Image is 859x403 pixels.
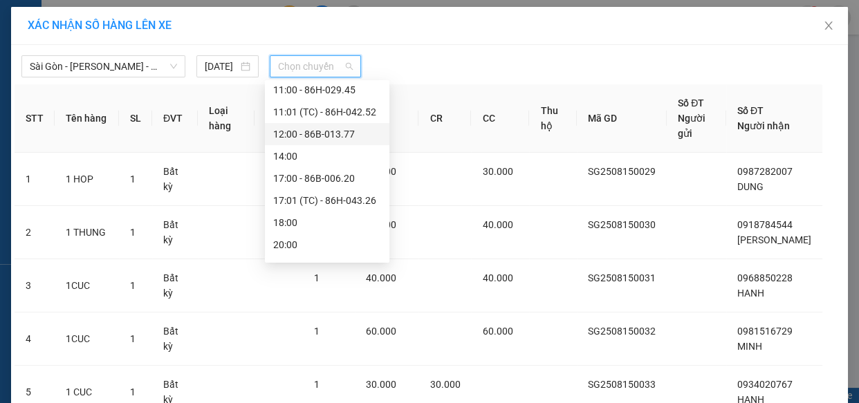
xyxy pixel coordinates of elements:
div: 17:01 (TC) - 86H-043.26 [273,193,381,208]
td: 4 [15,312,55,366]
td: 1CUC [55,259,119,312]
b: [DOMAIN_NAME] [116,53,190,64]
span: [PERSON_NAME] [737,234,811,245]
th: ĐVT [152,84,198,153]
span: MINH [737,341,762,352]
span: SG2508150032 [588,326,656,337]
span: 0981516729 [737,326,793,337]
span: 30.000 [429,379,460,390]
span: 0968850228 [737,272,793,283]
span: 40.000 [482,219,512,230]
button: Close [809,7,848,46]
td: 3 [15,259,55,312]
span: Người gửi [678,113,705,139]
input: 15/08/2025 [205,59,238,74]
span: 0987282007 [737,166,793,177]
td: Bất kỳ [152,153,198,206]
div: 20:00 [273,237,381,252]
li: (c) 2017 [116,66,190,83]
div: 17:00 - 86B-006.20 [273,171,381,186]
th: SL [119,84,152,153]
span: Sài Gòn - Phan Thiết - Mũi Né (CT Km42) [30,56,177,77]
th: Loại hàng [198,84,255,153]
td: 1CUC [55,312,119,366]
span: 0934020767 [737,379,793,390]
th: CR [418,84,471,153]
span: 0918784544 [737,219,793,230]
th: Mã GD [577,84,667,153]
span: SG2508150031 [588,272,656,283]
td: 1 THUNG [55,206,119,259]
div: 11:00 - 86H-029.45 [273,82,381,97]
span: 30.000 [366,379,396,390]
div: 21:30 [273,259,381,274]
td: Bất kỳ [152,259,198,312]
span: 1 [130,174,136,185]
span: DUNG [737,181,764,192]
th: CC [471,84,529,153]
span: 1 [130,333,136,344]
div: 12:00 - 86B-013.77 [273,126,381,142]
td: Bất kỳ [152,312,198,366]
td: Bất kỳ [152,206,198,259]
img: logo.jpg [150,17,183,50]
span: 60.000 [482,326,512,337]
span: 1 [314,326,320,337]
th: Tên hàng [55,84,119,153]
td: 1 [15,153,55,206]
th: Ghi chú [255,84,302,153]
span: 40.000 [366,272,396,283]
th: STT [15,84,55,153]
td: 2 [15,206,55,259]
span: HANH [737,288,764,299]
span: close [823,20,834,31]
td: 1 HOP [55,153,119,206]
span: 1 [130,227,136,238]
div: 11:01 (TC) - 86H-042.52 [273,104,381,120]
div: 18:00 [273,215,381,230]
span: Chọn chuyến [278,56,353,77]
span: Số ĐT [678,97,704,109]
b: BIÊN NHẬN GỬI HÀNG HÓA [89,20,133,133]
span: XÁC NHẬN SỐ HÀNG LÊN XE [28,19,172,32]
b: [PERSON_NAME] [17,89,78,154]
span: Số ĐT [737,105,764,116]
span: SG2508150033 [588,379,656,390]
span: 1 [314,379,320,390]
div: 14:00 [273,149,381,164]
span: 60.000 [366,326,396,337]
span: 40.000 [482,272,512,283]
span: SG2508150030 [588,219,656,230]
span: 1 [130,280,136,291]
span: 1 [314,272,320,283]
span: 30.000 [482,166,512,177]
span: Người nhận [737,120,790,131]
th: Thu hộ [529,84,577,153]
span: SG2508150029 [588,166,656,177]
span: 1 [130,386,136,397]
